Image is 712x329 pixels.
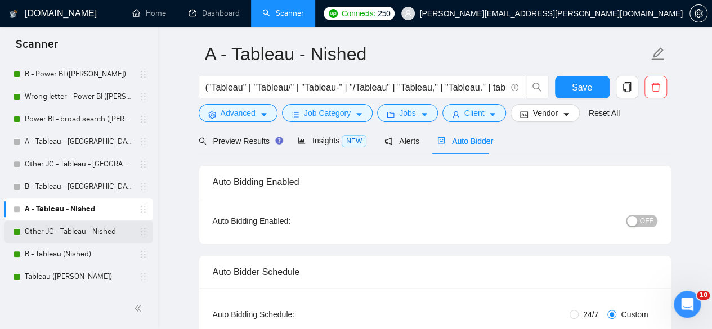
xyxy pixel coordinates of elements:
span: copy [616,82,638,92]
span: Scanner [7,36,67,60]
span: OFF [640,215,653,227]
span: holder [138,272,147,281]
span: NEW [342,135,366,147]
span: holder [138,70,147,79]
span: user [452,110,460,119]
a: B - Tableau - [GEOGRAPHIC_DATA] only [25,175,132,198]
span: holder [138,250,147,259]
div: Tooltip anchor [274,136,284,146]
a: B - Tableau (Nished) [25,243,132,265]
img: logo [10,5,17,23]
button: copy [616,76,638,98]
span: folder [387,110,395,119]
span: Vendor [532,107,557,119]
span: Advanced [221,107,256,119]
span: setting [690,9,707,18]
a: Tableau ([PERSON_NAME]) [25,265,132,288]
span: caret-down [355,110,363,119]
span: Auto Bidder [437,137,493,146]
span: Preview Results [199,137,280,146]
button: folderJobscaret-down [377,104,438,122]
span: area-chart [298,137,306,145]
button: delete [644,76,667,98]
div: Auto Bidding Schedule: [213,308,361,321]
span: Save [572,80,592,94]
span: holder [138,92,147,101]
span: double-left [134,303,145,314]
span: edit [651,47,665,61]
span: holder [138,182,147,191]
input: Search Freelance Jobs... [205,80,506,94]
span: Alerts [384,137,419,146]
span: notification [384,137,392,145]
span: info-circle [511,84,518,91]
span: caret-down [420,110,428,119]
span: delete [645,82,666,92]
div: Auto Bidding Enabled [213,166,657,198]
span: caret-down [562,110,570,119]
span: Jobs [399,107,416,119]
span: holder [138,205,147,214]
div: Auto Bidder Schedule [213,256,657,288]
span: caret-down [260,110,268,119]
a: searchScanner [262,8,304,18]
a: Wrong letter - Power BI ([PERSON_NAME]) [25,85,132,108]
input: Scanner name... [205,40,648,68]
a: Power BI - broad search ([PERSON_NAME]) [25,108,132,130]
button: settingAdvancedcaret-down [199,104,277,122]
span: 250 [378,7,390,20]
span: holder [138,160,147,169]
span: Job Category [304,107,351,119]
img: upwork-logo.png [329,9,338,18]
span: 24/7 [579,308,603,321]
a: Reset All [589,107,620,119]
a: Other JC - Tableau - [GEOGRAPHIC_DATA] only [25,153,132,175]
span: Custom [616,308,652,321]
a: dashboardDashboard [189,8,240,18]
button: userClientcaret-down [442,104,507,122]
a: B - Power BI ([PERSON_NAME]) [25,63,132,85]
iframe: Intercom live chat [674,291,701,318]
span: caret-down [489,110,496,119]
a: A - Tableau - Nished [25,198,132,220]
span: search [199,137,207,145]
span: 10 [697,291,710,300]
span: Connects: [342,7,375,20]
span: idcard [520,110,528,119]
a: setting [689,9,707,18]
span: robot [437,137,445,145]
button: search [526,76,548,98]
span: search [526,82,548,92]
span: bars [292,110,299,119]
a: Other JC - Tableau - Nished [25,220,132,243]
span: user [404,10,412,17]
span: holder [138,115,147,124]
a: homeHome [132,8,166,18]
span: Client [464,107,485,119]
span: setting [208,110,216,119]
button: setting [689,4,707,22]
button: idcardVendorcaret-down [511,104,579,122]
div: Auto Bidding Enabled: [213,215,361,227]
span: holder [138,227,147,236]
button: Save [555,76,610,98]
button: barsJob Categorycaret-down [282,104,373,122]
span: Insights [298,136,366,145]
a: A - Tableau - [GEOGRAPHIC_DATA] only [25,130,132,153]
span: holder [138,137,147,146]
